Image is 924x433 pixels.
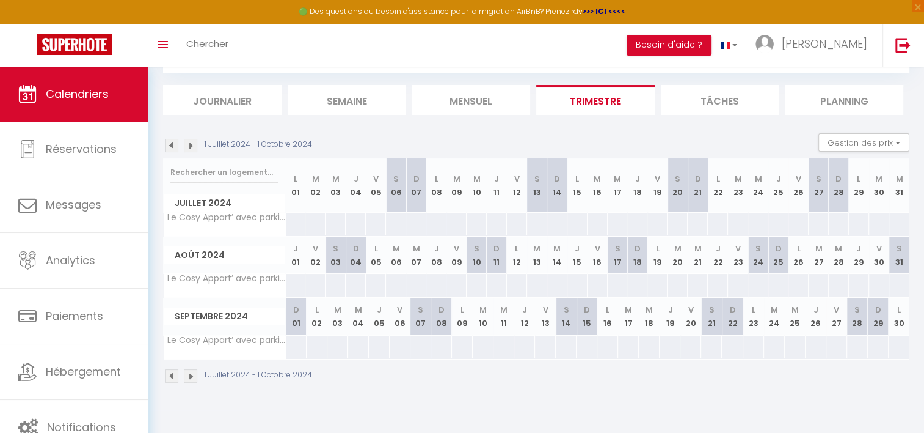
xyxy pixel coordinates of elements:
[438,304,445,316] abbr: D
[680,298,701,335] th: 20
[170,161,278,183] input: Rechercher un logement...
[875,173,882,185] abbr: M
[709,304,715,316] abbr: S
[776,173,780,185] abbr: J
[688,304,694,316] abbr: V
[896,173,903,185] abbr: M
[791,304,799,316] abbr: M
[834,304,839,316] abbr: V
[46,253,95,268] span: Analytics
[494,173,499,185] abbr: J
[785,85,903,115] li: Planning
[346,158,366,213] th: 04
[307,298,327,335] th: 02
[434,243,439,254] abbr: J
[661,85,779,115] li: Tâches
[809,237,829,274] th: 27
[575,243,580,254] abbr: J
[46,197,101,212] span: Messages
[746,24,882,67] a: ... [PERSON_NAME]
[493,243,500,254] abbr: D
[818,133,909,152] button: Gestion des prix
[348,298,369,335] th: 04
[608,158,628,213] th: 17
[514,173,520,185] abbr: V
[332,173,340,185] abbr: M
[635,243,641,254] abbr: D
[847,298,868,335] th: 28
[856,243,861,254] abbr: J
[479,304,487,316] abbr: M
[393,243,400,254] abbr: M
[355,304,362,316] abbr: M
[507,237,527,274] th: 12
[293,243,298,254] abbr: J
[366,237,386,274] th: 05
[286,237,306,274] th: 01
[876,243,882,254] abbr: V
[205,369,312,381] p: 1 Juillet 2024 - 1 Octobre 2024
[694,243,702,254] abbr: M
[186,37,228,50] span: Chercher
[656,243,660,254] abbr: L
[755,243,761,254] abbr: S
[597,298,618,335] th: 16
[584,304,590,316] abbr: D
[46,364,121,379] span: Hébergement
[768,158,788,213] th: 25
[614,243,620,254] abbr: S
[166,213,288,222] span: Le Cosy Appart’ avec parking et balcon
[849,158,869,213] th: 29
[897,243,902,254] abbr: S
[835,173,842,185] abbr: D
[533,243,540,254] abbr: M
[735,243,741,254] abbr: V
[353,243,359,254] abbr: D
[333,243,338,254] abbr: S
[764,298,785,335] th: 24
[647,158,668,213] th: 19
[675,173,680,185] abbr: S
[583,6,625,17] a: >>> ICI <<<<
[608,237,628,274] th: 17
[577,298,597,335] th: 15
[567,158,588,213] th: 15
[688,158,708,213] th: 21
[895,37,911,53] img: logout
[164,308,285,325] span: Septembre 2024
[743,298,764,335] th: 23
[507,158,527,213] th: 12
[293,304,299,316] abbr: D
[473,173,480,185] abbr: M
[522,304,527,316] abbr: J
[547,158,567,213] th: 14
[453,173,460,185] abbr: M
[735,173,742,185] abbr: M
[849,237,869,274] th: 29
[755,173,762,185] abbr: M
[564,304,569,316] abbr: S
[515,243,518,254] abbr: L
[346,237,366,274] th: 04
[473,298,493,335] th: 10
[701,298,722,335] th: 21
[806,298,826,335] th: 26
[163,85,282,115] li: Journalier
[373,173,379,185] abbr: V
[46,86,109,102] span: Calendriers
[809,158,829,213] th: 27
[534,173,540,185] abbr: S
[431,298,452,335] th: 08
[730,304,736,316] abbr: D
[869,237,889,274] th: 30
[829,237,849,274] th: 28
[889,158,909,213] th: 31
[748,237,768,274] th: 24
[426,158,446,213] th: 08
[326,158,346,213] th: 03
[377,304,382,316] abbr: J
[668,304,672,316] abbr: J
[556,298,577,335] th: 14
[618,298,639,335] th: 17
[835,243,842,254] abbr: M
